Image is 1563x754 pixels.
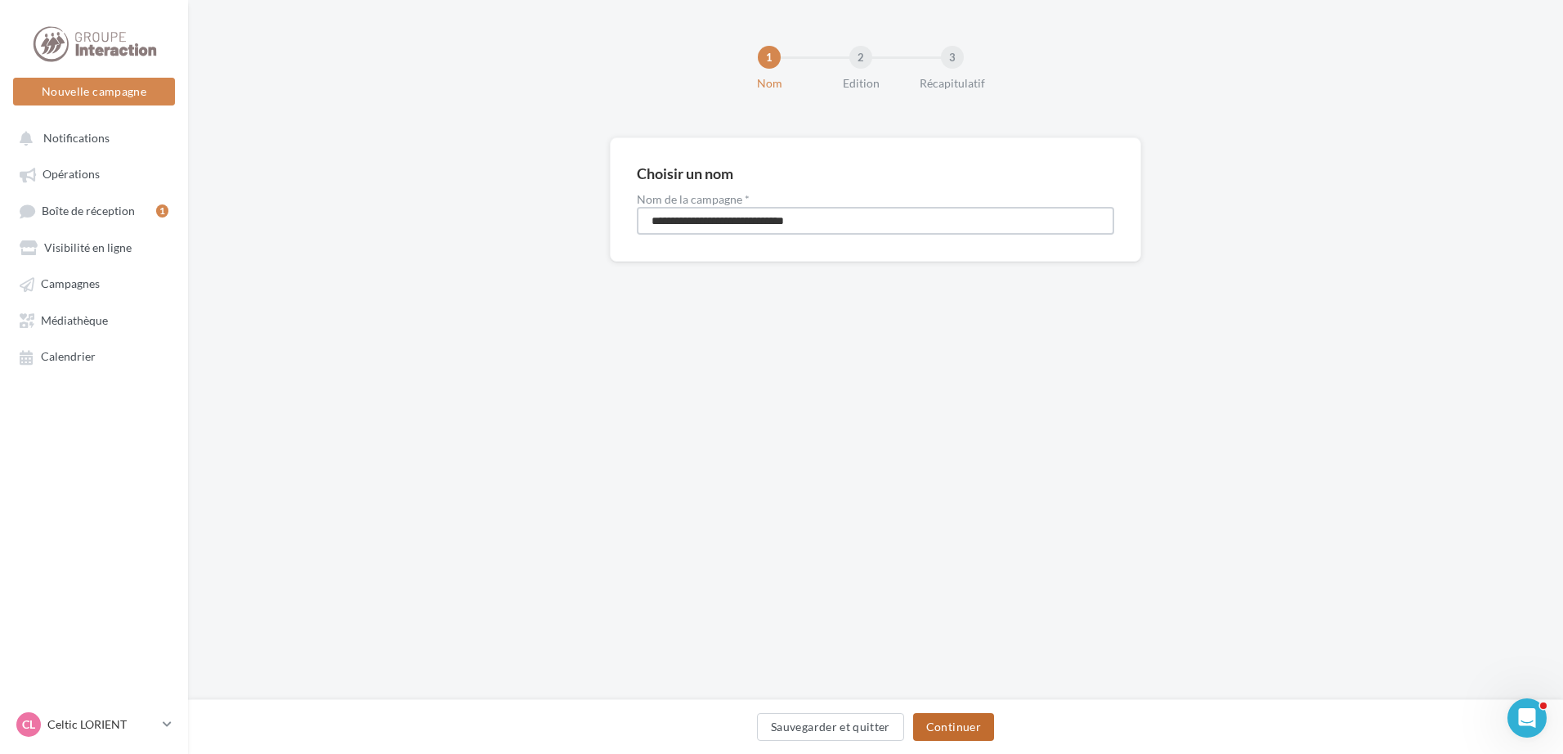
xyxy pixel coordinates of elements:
[900,75,1005,92] div: Récapitulatif
[10,232,178,262] a: Visibilité en ligne
[10,195,178,226] a: Boîte de réception1
[13,709,175,740] a: CL Celtic LORIENT
[1507,698,1547,738] iframe: Intercom live chat
[44,240,132,254] span: Visibilité en ligne
[47,716,156,733] p: Celtic LORIENT
[913,713,994,741] button: Continuer
[42,204,135,218] span: Boîte de réception
[637,166,733,181] div: Choisir un nom
[717,75,822,92] div: Nom
[156,204,168,218] div: 1
[41,277,100,291] span: Campagnes
[10,341,178,370] a: Calendrier
[808,75,913,92] div: Edition
[22,716,35,733] span: CL
[10,159,178,188] a: Opérations
[757,713,904,741] button: Sauvegarder et quitter
[41,350,96,364] span: Calendrier
[13,78,175,105] button: Nouvelle campagne
[43,168,100,182] span: Opérations
[41,313,108,327] span: Médiathèque
[43,131,110,145] span: Notifications
[10,268,178,298] a: Campagnes
[637,194,1114,205] label: Nom de la campagne *
[10,305,178,334] a: Médiathèque
[941,46,964,69] div: 3
[849,46,872,69] div: 2
[10,123,172,152] button: Notifications
[758,46,781,69] div: 1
